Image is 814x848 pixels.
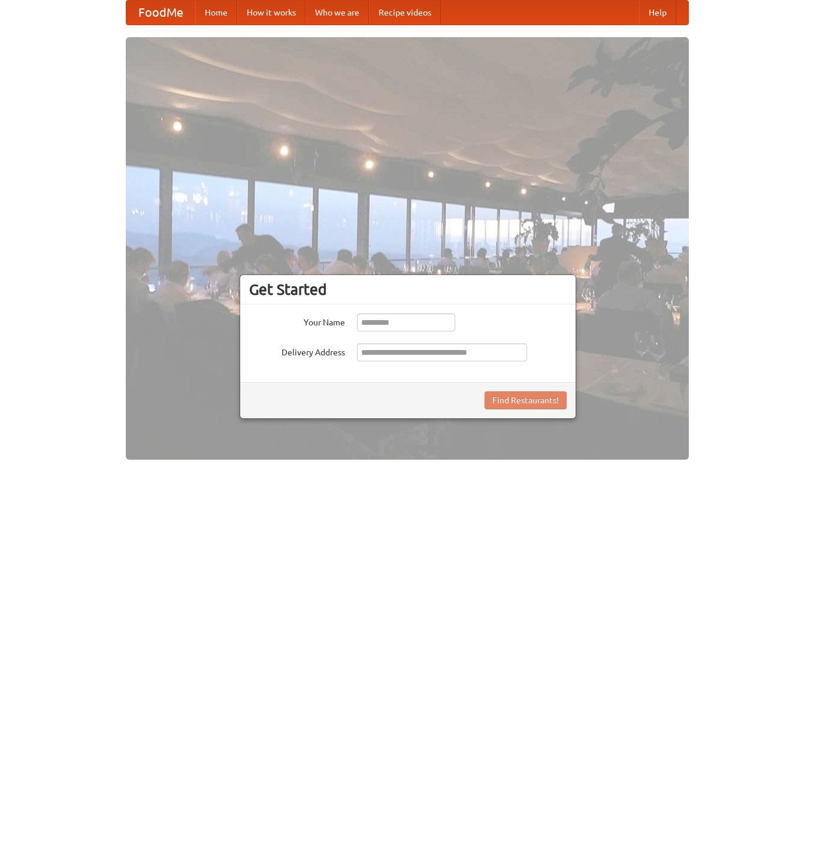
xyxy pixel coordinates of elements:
[249,280,567,298] h3: Get Started
[237,1,305,25] a: How it works
[249,343,345,358] label: Delivery Address
[126,1,195,25] a: FoodMe
[249,313,345,328] label: Your Name
[195,1,237,25] a: Home
[485,391,567,409] button: Find Restaurants!
[369,1,441,25] a: Recipe videos
[639,1,676,25] a: Help
[305,1,369,25] a: Who we are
